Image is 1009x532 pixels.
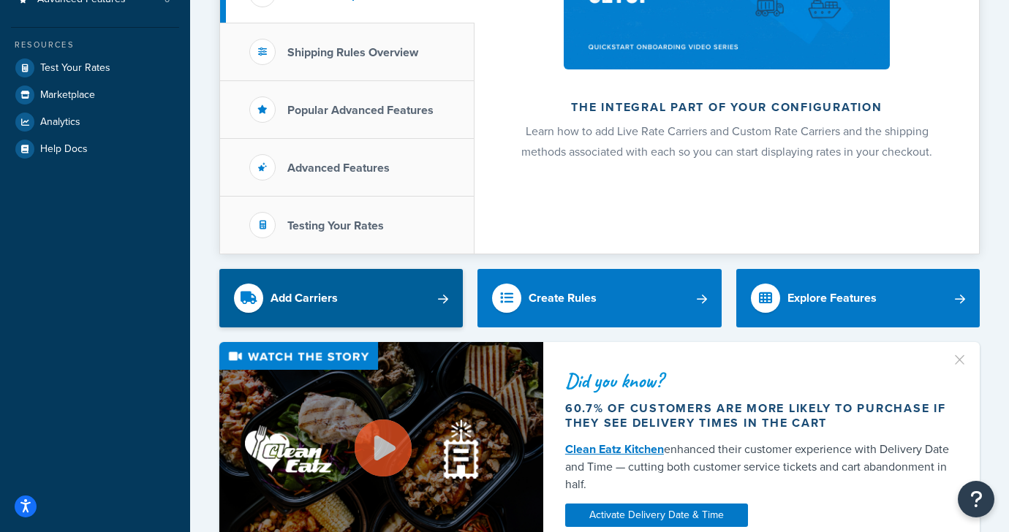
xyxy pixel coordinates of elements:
a: Test Your Rates [11,55,179,81]
span: Help Docs [40,143,88,156]
a: Activate Delivery Date & Time [565,503,748,527]
a: Help Docs [11,136,179,162]
span: Analytics [40,116,80,129]
a: Explore Features [736,269,980,327]
span: Test Your Rates [40,62,110,75]
h3: Popular Advanced Features [287,104,434,117]
a: Marketplace [11,82,179,108]
a: Analytics [11,109,179,135]
h3: Advanced Features [287,161,390,175]
a: Clean Eatz Kitchen [565,441,664,457]
div: Add Carriers [271,288,338,308]
h2: The integral part of your configuration [513,101,940,114]
a: Add Carriers [219,269,463,327]
span: Marketplace [40,89,95,102]
h3: Shipping Rules Overview [287,46,418,59]
a: Create Rules [477,269,721,327]
div: Create Rules [529,288,597,308]
span: Learn how to add Live Rate Carriers and Custom Rate Carriers and the shipping methods associated ... [521,123,932,160]
div: enhanced their customer experience with Delivery Date and Time — cutting both customer service ti... [565,441,958,493]
div: Did you know? [565,370,958,391]
div: Explore Features [787,288,877,308]
h3: Testing Your Rates [287,219,384,232]
button: Open Resource Center [958,481,994,517]
div: 60.7% of customers are more likely to purchase if they see delivery times in the cart [565,401,958,430]
div: Resources [11,39,179,51]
